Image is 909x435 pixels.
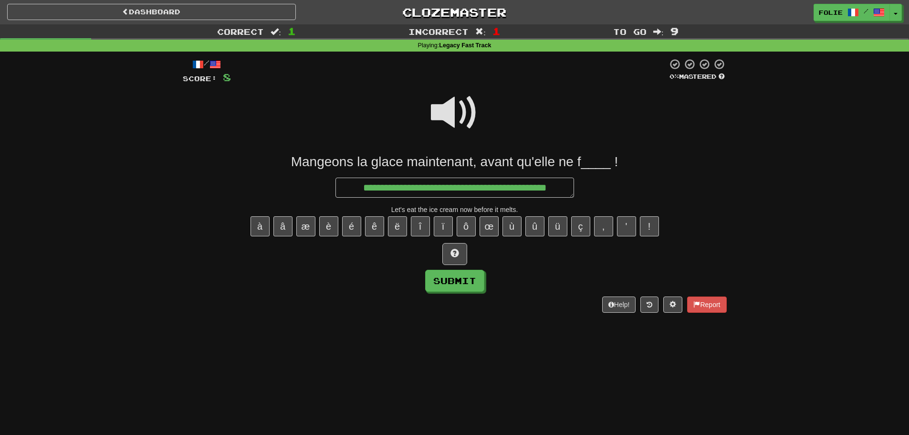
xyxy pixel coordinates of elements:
[594,216,613,236] button: ,
[434,216,453,236] button: ï
[457,216,476,236] button: ô
[525,216,544,236] button: û
[819,8,843,17] span: folie
[814,4,890,21] a: folie /
[475,28,486,36] span: :
[687,297,726,313] button: Report
[640,297,658,313] button: Round history (alt+y)
[502,216,522,236] button: ù
[319,216,338,236] button: è
[480,216,499,236] button: œ
[668,73,727,81] div: Mastered
[640,216,659,236] button: !
[653,28,664,36] span: :
[7,4,296,20] a: Dashboard
[271,28,281,36] span: :
[548,216,567,236] button: ü
[365,216,384,236] button: ê
[425,270,484,292] button: Submit
[217,27,264,36] span: Correct
[669,73,679,80] span: 0 %
[602,297,636,313] button: Help!
[408,27,469,36] span: Incorrect
[617,216,636,236] button: '
[442,243,467,265] button: Hint!
[439,42,491,49] strong: Legacy Fast Track
[613,27,647,36] span: To go
[411,216,430,236] button: î
[670,25,679,37] span: 9
[183,205,727,214] div: Let's eat the ice cream now before it melts.
[310,4,599,21] a: Clozemaster
[223,71,231,83] span: 8
[183,153,727,170] div: Mangeons la glace maintenant, avant qu'elle ne f____ !
[388,216,407,236] button: ë
[864,8,868,14] span: /
[288,25,296,37] span: 1
[183,58,231,70] div: /
[251,216,270,236] button: à
[342,216,361,236] button: é
[492,25,501,37] span: 1
[571,216,590,236] button: ç
[273,216,293,236] button: â
[296,216,315,236] button: æ
[183,74,217,83] span: Score:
